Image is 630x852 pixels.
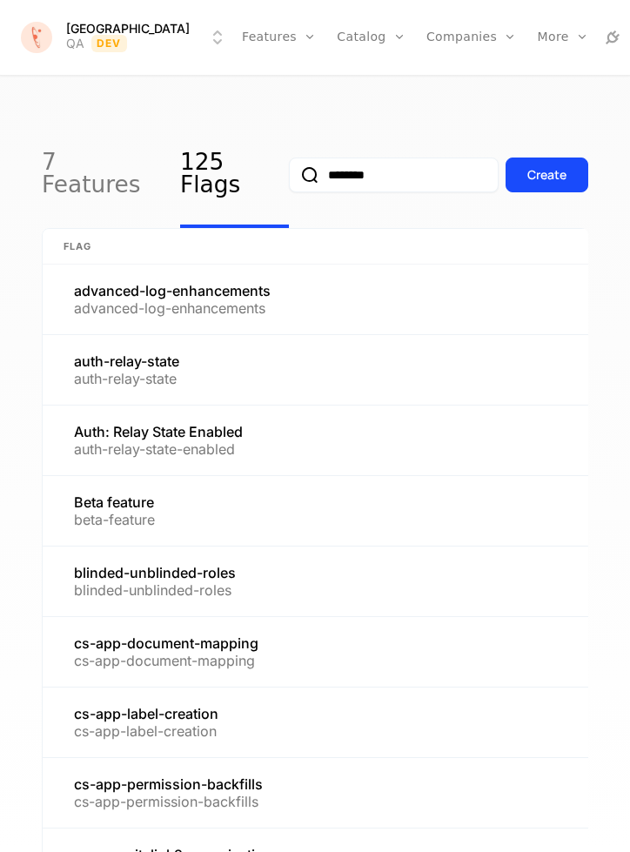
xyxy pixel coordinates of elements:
[42,123,159,228] a: 7 Features
[66,35,84,52] div: QA
[180,123,289,228] a: 125 Flags
[91,35,127,52] span: Dev
[21,18,228,57] button: Select environment
[527,166,566,184] div: Create
[21,22,52,53] img: Florence
[602,27,623,48] a: Integrations
[66,23,190,35] span: [GEOGRAPHIC_DATA]
[506,158,588,192] button: Create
